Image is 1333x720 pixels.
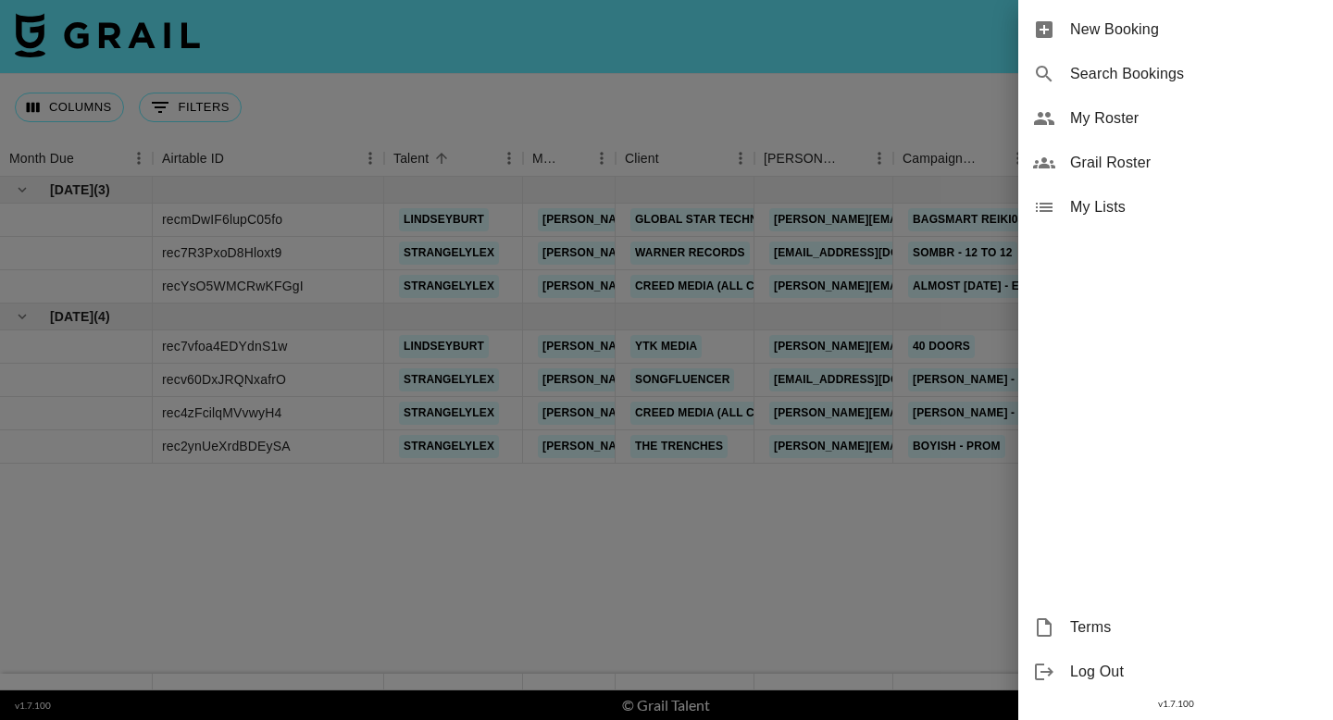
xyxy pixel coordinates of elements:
div: My Roster [1018,96,1333,141]
div: New Booking [1018,7,1333,52]
div: Log Out [1018,650,1333,694]
span: My Lists [1070,196,1318,218]
div: Grail Roster [1018,141,1333,185]
span: Log Out [1070,661,1318,683]
div: v 1.7.100 [1018,694,1333,714]
div: Search Bookings [1018,52,1333,96]
div: Terms [1018,605,1333,650]
span: Search Bookings [1070,63,1318,85]
div: My Lists [1018,185,1333,230]
span: Terms [1070,616,1318,639]
span: My Roster [1070,107,1318,130]
span: Grail Roster [1070,152,1318,174]
span: New Booking [1070,19,1318,41]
